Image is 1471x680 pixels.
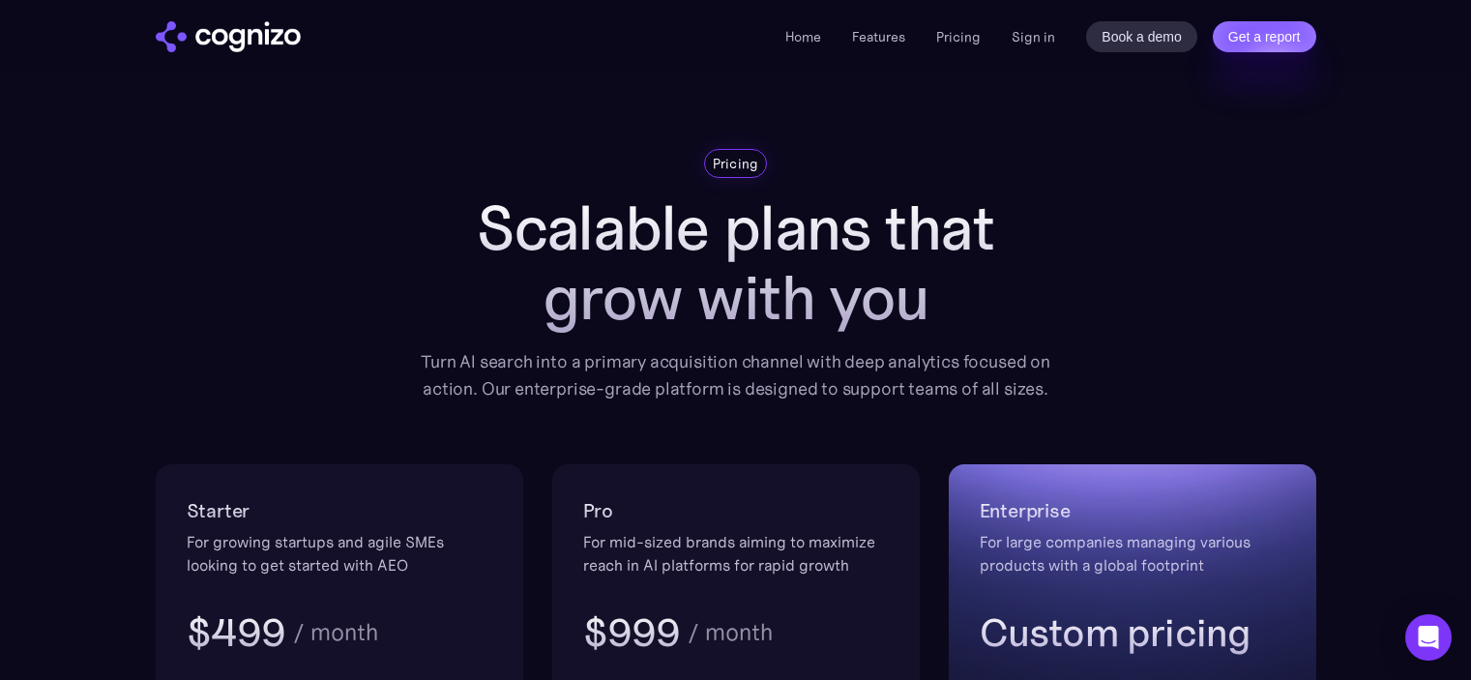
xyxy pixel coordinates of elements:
h1: Scalable plans that grow with you [407,193,1065,333]
div: Turn AI search into a primary acquisition channel with deep analytics focused on action. Our ente... [407,348,1065,402]
img: cognizo logo [156,21,301,52]
a: Sign in [1012,25,1055,48]
a: Home [785,28,821,45]
h2: Starter [187,495,492,526]
div: Open Intercom Messenger [1405,614,1452,661]
a: Features [852,28,905,45]
div: For mid-sized brands aiming to maximize reach in AI platforms for rapid growth [583,530,889,577]
a: home [156,21,301,52]
div: For large companies managing various products with a global footprint [980,530,1285,577]
h3: Custom pricing [980,607,1285,658]
div: For growing startups and agile SMEs looking to get started with AEO [187,530,492,577]
h3: $999 [583,607,681,658]
div: / month [688,621,773,644]
a: Get a report [1213,21,1316,52]
div: Pricing [713,154,759,173]
a: Book a demo [1086,21,1197,52]
a: Pricing [936,28,981,45]
div: / month [293,621,378,644]
h3: $499 [187,607,286,658]
h2: Enterprise [980,495,1285,526]
h2: Pro [583,495,889,526]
